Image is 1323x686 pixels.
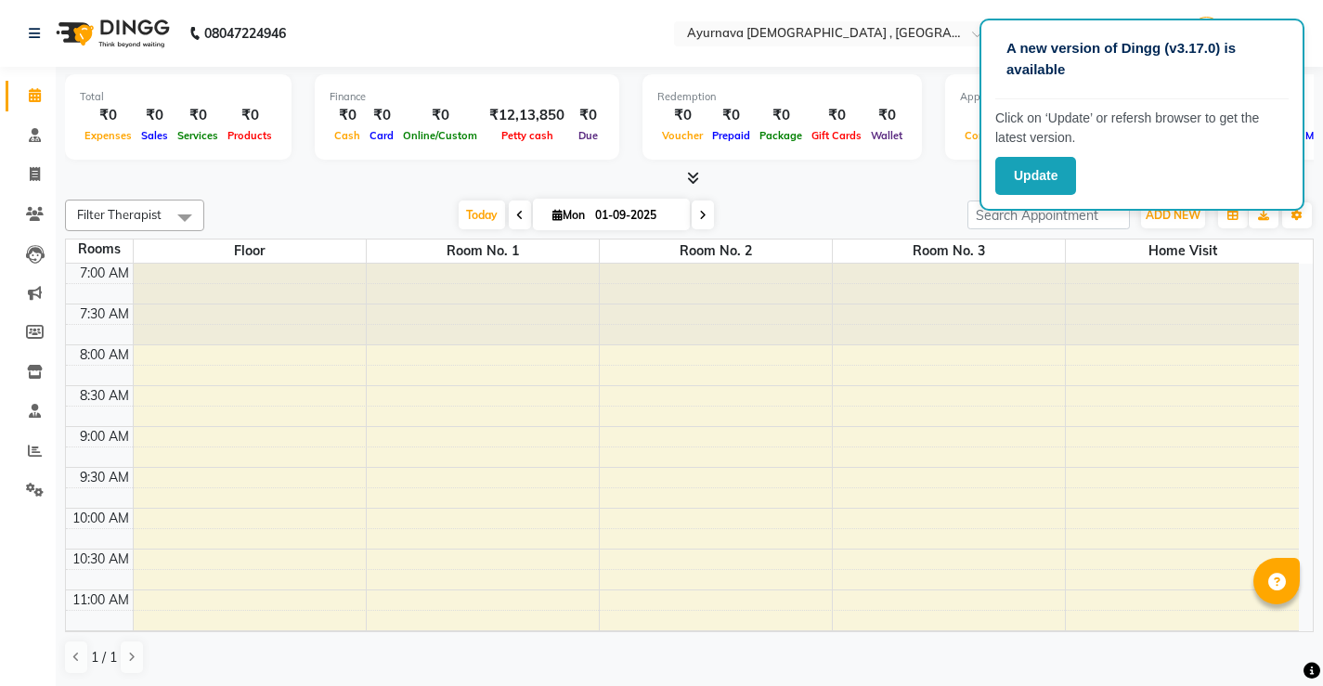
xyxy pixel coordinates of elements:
button: Update [995,157,1076,195]
div: ₹0 [365,105,398,126]
p: A new version of Dingg (v3.17.0) is available [1006,38,1278,80]
input: 2025-09-01 [590,201,682,229]
div: ₹0 [807,105,866,126]
span: Today [459,201,505,229]
div: Appointment [960,89,1190,105]
div: 10:00 AM [69,509,133,528]
div: 9:00 AM [76,427,133,447]
div: 9:30 AM [76,468,133,487]
div: 10:30 AM [69,550,133,569]
div: ₹0 [755,105,807,126]
div: ₹0 [80,105,136,126]
span: ADD NEW [1146,208,1200,222]
div: Total [80,89,277,105]
div: ₹0 [657,105,707,126]
div: 7:30 AM [76,304,133,324]
span: Mon [548,208,590,222]
span: Card [365,129,398,142]
b: 08047224946 [204,7,286,59]
img: logo [47,7,175,59]
p: Click on ‘Update’ or refersh browser to get the latest version. [995,109,1289,148]
div: 0 [960,105,1023,126]
span: Cash [330,129,365,142]
span: Room No. 1 [367,239,599,263]
span: Sales [136,129,173,142]
div: ₹0 [398,105,482,126]
img: Manager [1190,17,1223,49]
div: 11:30 AM [69,631,133,651]
div: ₹0 [707,105,755,126]
div: Redemption [657,89,907,105]
div: 7:00 AM [76,264,133,283]
span: Online/Custom [398,129,482,142]
span: Wallet [866,129,907,142]
span: Products [223,129,277,142]
div: ₹0 [866,105,907,126]
div: 8:00 AM [76,345,133,365]
span: Floor [134,239,366,263]
span: Completed [960,129,1023,142]
div: Finance [330,89,604,105]
span: Petty cash [497,129,558,142]
div: ₹0 [572,105,604,126]
div: ₹0 [173,105,223,126]
div: ₹0 [136,105,173,126]
span: Room No. 2 [600,239,832,263]
span: Filter Therapist [77,207,162,222]
span: Voucher [657,129,707,142]
span: Prepaid [707,129,755,142]
span: Expenses [80,129,136,142]
div: 11:00 AM [69,590,133,610]
span: Gift Cards [807,129,866,142]
span: Home Visit [1066,239,1299,263]
span: 1 / 1 [91,648,117,667]
div: ₹0 [223,105,277,126]
span: Room No. 3 [833,239,1065,263]
div: ₹12,13,850 [482,105,572,126]
input: Search Appointment [967,201,1130,229]
button: ADD NEW [1141,202,1205,228]
div: Rooms [66,239,133,259]
span: Due [574,129,603,142]
div: ₹0 [330,105,365,126]
span: Services [173,129,223,142]
div: 8:30 AM [76,386,133,406]
span: Package [755,129,807,142]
